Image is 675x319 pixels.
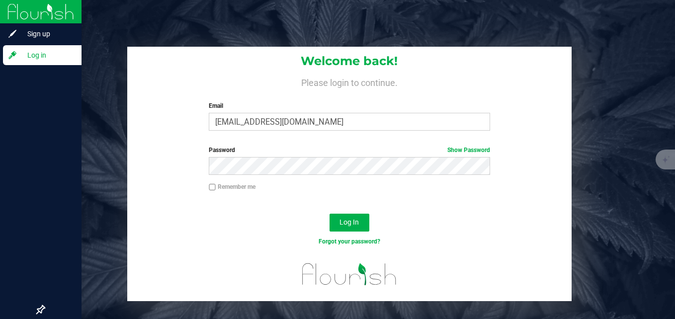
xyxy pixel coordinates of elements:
[209,101,490,110] label: Email
[294,256,405,292] img: flourish_logo.svg
[127,76,571,87] h4: Please login to continue.
[17,49,77,61] span: Log in
[209,184,216,191] input: Remember me
[7,29,17,39] inline-svg: Sign up
[319,238,380,245] a: Forgot your password?
[209,182,255,191] label: Remember me
[209,147,235,154] span: Password
[127,55,571,68] h1: Welcome back!
[339,218,359,226] span: Log In
[17,28,77,40] span: Sign up
[447,147,490,154] a: Show Password
[330,214,369,232] button: Log In
[7,50,17,60] inline-svg: Log in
